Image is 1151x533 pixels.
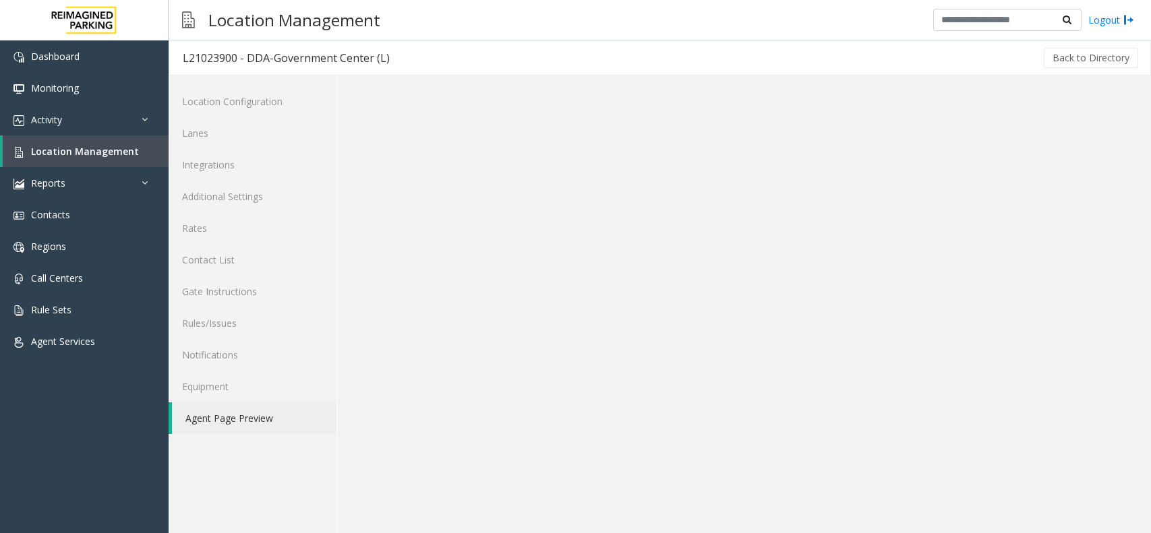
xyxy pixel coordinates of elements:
a: Lanes [169,117,336,149]
button: Back to Directory [1044,48,1138,68]
a: Contact List [169,244,336,276]
a: Equipment [169,371,336,402]
span: Location Management [31,145,139,158]
img: 'icon' [13,147,24,158]
a: Logout [1088,13,1134,27]
img: 'icon' [13,274,24,284]
a: Location Management [3,135,169,167]
img: 'icon' [13,337,24,348]
span: Regions [31,240,66,253]
img: 'icon' [13,52,24,63]
span: Agent Services [31,335,95,348]
span: Activity [31,113,62,126]
a: Gate Instructions [169,276,336,307]
span: Contacts [31,208,70,221]
span: Call Centers [31,272,83,284]
span: Reports [31,177,65,189]
a: Agent Page Preview [172,402,336,434]
a: Notifications [169,339,336,371]
a: Rates [169,212,336,244]
img: logout [1123,13,1134,27]
a: Additional Settings [169,181,336,212]
a: Location Configuration [169,86,336,117]
img: 'icon' [13,179,24,189]
img: 'icon' [13,305,24,316]
a: Integrations [169,149,336,181]
img: 'icon' [13,84,24,94]
a: Rules/Issues [169,307,336,339]
span: Dashboard [31,50,80,63]
h3: Location Management [202,3,387,36]
span: Rule Sets [31,303,71,316]
img: 'icon' [13,115,24,126]
img: 'icon' [13,242,24,253]
div: L21023900 - DDA-Government Center (L) [183,49,390,67]
span: Monitoring [31,82,79,94]
img: 'icon' [13,210,24,221]
img: pageIcon [182,3,195,36]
